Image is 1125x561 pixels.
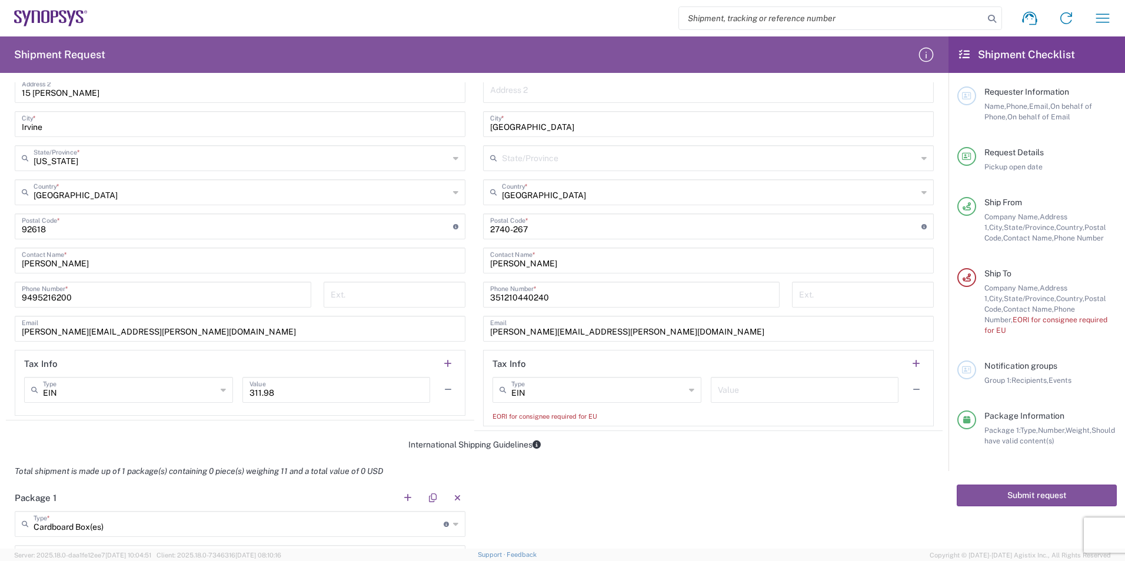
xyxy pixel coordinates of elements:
[1004,223,1056,232] span: State/Province,
[1049,376,1071,385] span: Events
[1020,426,1038,435] span: Type,
[1003,305,1054,313] span: Contact Name,
[1038,426,1066,435] span: Number,
[24,358,58,370] h2: Tax Info
[15,492,56,504] h2: Package 1
[984,212,1040,221] span: Company Name,
[984,102,1006,111] span: Name,
[984,361,1057,370] span: Notification groups
[492,411,924,422] div: EORI for consignee required for EU
[984,269,1011,278] span: Ship To
[984,148,1044,157] span: Request Details
[984,376,1011,385] span: Group 1:
[984,283,1040,292] span: Company Name,
[14,552,151,559] span: Server: 2025.18.0-daa1fe12ee7
[1056,223,1084,232] span: Country,
[6,466,392,476] em: Total shipment is made up of 1 package(s) containing 0 piece(s) weighing 11 and a total value of ...
[984,162,1043,171] span: Pickup open date
[984,87,1069,96] span: Requester Information
[6,439,943,450] div: International Shipping Guidelines
[14,48,105,62] h2: Shipment Request
[1006,102,1029,111] span: Phone,
[1011,376,1049,385] span: Recipients,
[1004,294,1056,303] span: State/Province,
[984,315,1107,335] span: EORI for consignee required for EU
[984,198,1022,207] span: Ship From
[679,7,984,29] input: Shipment, tracking or reference number
[235,552,281,559] span: [DATE] 08:10:16
[157,552,281,559] span: Client: 2025.18.0-7346316
[957,485,1117,506] button: Submit request
[1054,233,1104,242] span: Phone Number
[1007,112,1070,121] span: On behalf of Email
[984,426,1020,435] span: Package 1:
[1029,102,1050,111] span: Email,
[105,552,151,559] span: [DATE] 10:04:51
[507,551,537,558] a: Feedback
[1066,426,1091,435] span: Weight,
[492,358,526,370] h2: Tax Info
[989,223,1004,232] span: City,
[989,294,1004,303] span: City,
[1003,233,1054,242] span: Contact Name,
[930,550,1111,560] span: Copyright © [DATE]-[DATE] Agistix Inc., All Rights Reserved
[959,48,1075,62] h2: Shipment Checklist
[984,411,1064,420] span: Package Information
[478,551,507,558] a: Support
[1056,294,1084,303] span: Country,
